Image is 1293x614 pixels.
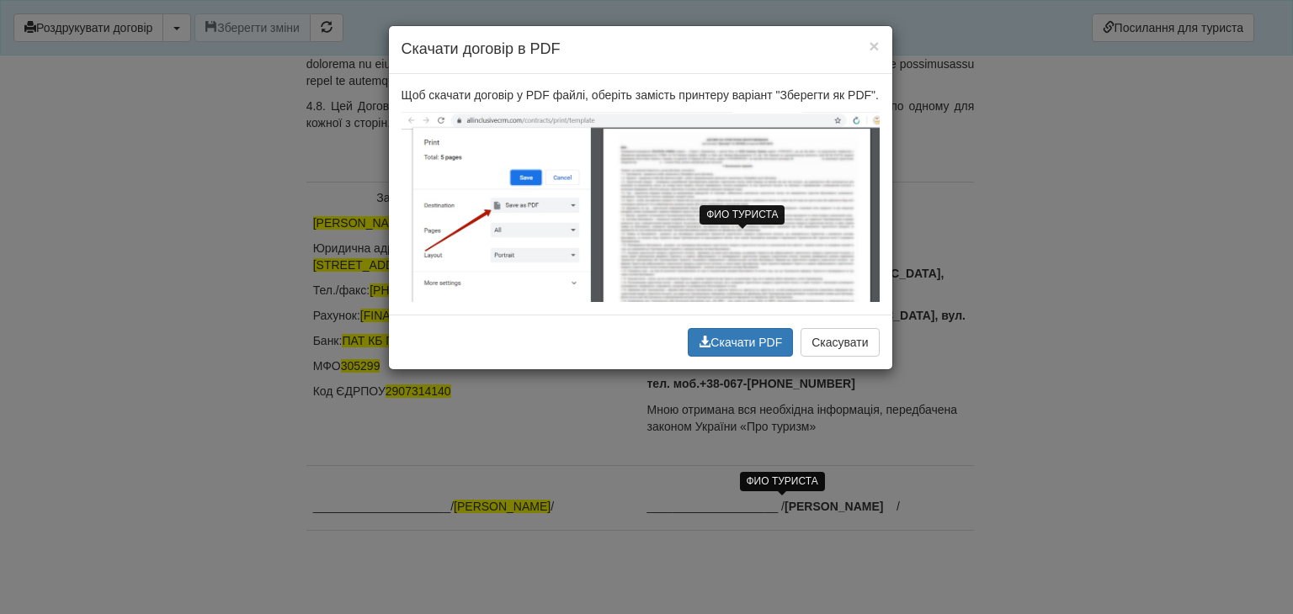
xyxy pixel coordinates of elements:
[740,472,825,491] div: ФИО ТУРИСТА
[869,37,879,55] button: ×
[688,328,793,357] button: Скачати PDF
[402,39,880,61] h4: Скачати договір в PDF
[402,112,880,302] img: save-as-pdf.jpg
[700,205,785,225] div: ФИО ТУРИСТА
[801,328,879,357] button: Скасувати
[402,87,880,103] p: Щоб скачати договір у PDF файлі, оберіть замість принтеру варіант "Зберегти як PDF".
